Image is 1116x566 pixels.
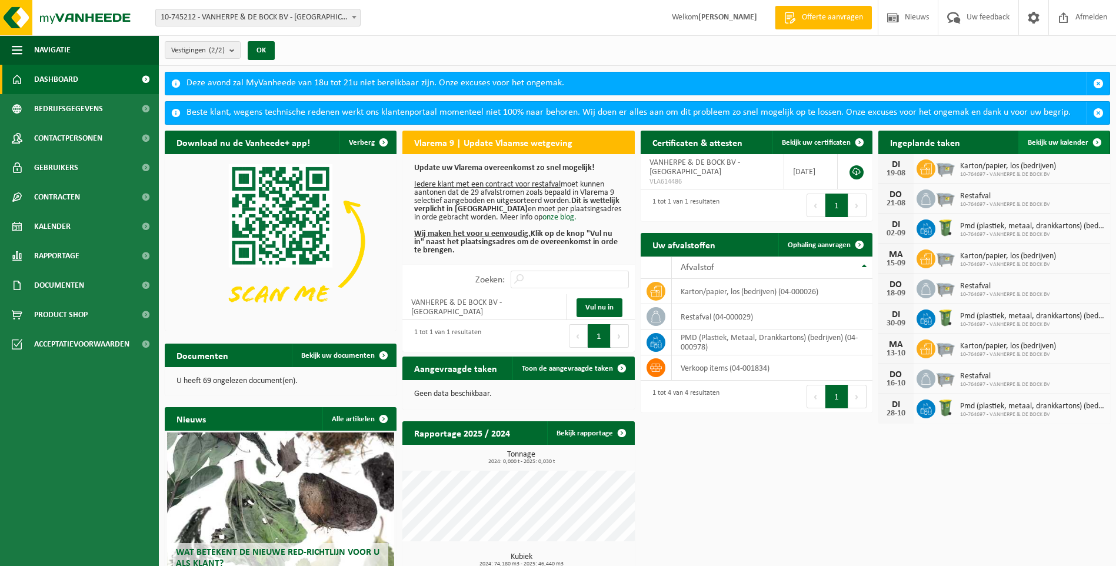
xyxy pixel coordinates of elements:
img: WB-2500-GAL-GY-01 [935,158,955,178]
span: Acceptatievoorwaarden [34,329,129,359]
h2: Certificaten & attesten [641,131,754,154]
img: WB-2500-GAL-GY-01 [935,338,955,358]
span: Bekijk uw kalender [1028,139,1088,147]
img: WB-2500-GAL-GY-01 [935,278,955,298]
div: DI [884,400,908,409]
h2: Aangevraagde taken [402,357,509,379]
span: Restafval [960,192,1050,201]
span: Contactpersonen [34,124,102,153]
b: Dit is wettelijk verplicht in [GEOGRAPHIC_DATA] [414,197,619,214]
span: VLA614486 [649,177,775,187]
span: Documenten [34,271,84,300]
div: Beste klant, wegens technische redenen werkt ons klantenportaal momenteel niet 100% naar behoren.... [186,102,1087,124]
span: Offerte aanvragen [799,12,866,24]
span: Bekijk uw documenten [301,352,375,359]
img: WB-2500-GAL-GY-01 [935,368,955,388]
h3: Tonnage [408,451,634,465]
div: DO [884,190,908,199]
span: 10-745212 - VANHERPE & DE BOCK BV - OUDENAARDE [155,9,361,26]
p: U heeft 69 ongelezen document(en). [176,377,385,385]
span: 10-764697 - VANHERPE & DE BOCK BV [960,411,1104,418]
span: Bedrijfsgegevens [34,94,103,124]
div: MA [884,250,908,259]
span: Karton/papier, los (bedrijven) [960,252,1056,261]
a: Vul nu in [577,298,622,317]
button: Vestigingen(2/2) [165,41,241,59]
span: Toon de aangevraagde taken [522,365,613,372]
h2: Vlarema 9 | Update Vlaamse wetgeving [402,131,584,154]
button: Next [848,194,867,217]
span: Restafval [960,372,1050,381]
b: Klik op de knop "Vul nu in" naast het plaatsingsadres om de overeenkomst in orde te brengen. [414,229,618,255]
div: DO [884,280,908,289]
h2: Documenten [165,344,240,367]
button: Verberg [339,131,395,154]
span: Rapportage [34,241,79,271]
div: DI [884,160,908,169]
button: Previous [569,324,588,348]
span: 2024: 0,000 t - 2025: 0,030 t [408,459,634,465]
div: DI [884,310,908,319]
p: Geen data beschikbaar. [414,390,622,398]
span: Ophaling aanvragen [788,241,851,249]
span: Karton/papier, los (bedrijven) [960,162,1056,171]
div: 1 tot 1 van 1 resultaten [647,192,719,218]
img: WB-0240-HPE-GN-50 [935,398,955,418]
span: 10-764697 - VANHERPE & DE BOCK BV [960,231,1104,238]
u: Iedere klant met een contract voor restafval [414,180,561,189]
p: moet kunnen aantonen dat de 29 afvalstromen zoals bepaald in Vlarema 9 selectief aangeboden en ui... [414,164,622,255]
div: Deze avond zal MyVanheede van 18u tot 21u niet bereikbaar zijn. Onze excuses voor het ongemak. [186,72,1087,95]
count: (2/2) [209,46,225,54]
span: Karton/papier, los (bedrijven) [960,342,1056,351]
td: [DATE] [784,154,838,189]
span: Kalender [34,212,71,241]
span: Restafval [960,282,1050,291]
a: Ophaling aanvragen [778,233,871,257]
b: Update uw Vlarema overeenkomst zo snel mogelijk! [414,164,595,172]
h2: Ingeplande taken [878,131,972,154]
a: Offerte aanvragen [775,6,872,29]
span: Pmd (plastiek, metaal, drankkartons) (bedrijven) [960,312,1104,321]
button: OK [248,41,275,60]
td: karton/papier, los (bedrijven) (04-000026) [672,279,872,304]
div: DO [884,370,908,379]
div: 1 tot 1 van 1 resultaten [408,323,481,349]
div: 19-08 [884,169,908,178]
div: MA [884,340,908,349]
span: 10-764697 - VANHERPE & DE BOCK BV [960,201,1050,208]
span: Bekijk uw certificaten [782,139,851,147]
div: 30-09 [884,319,908,328]
span: Dashboard [34,65,78,94]
button: 1 [588,324,611,348]
button: Previous [807,385,825,408]
h2: Nieuws [165,407,218,430]
span: 10-764697 - VANHERPE & DE BOCK BV [960,381,1050,388]
span: Product Shop [34,300,88,329]
h2: Download nu de Vanheede+ app! [165,131,322,154]
img: WB-0240-HPE-GN-50 [935,218,955,238]
span: Navigatie [34,35,71,65]
span: 10-745212 - VANHERPE & DE BOCK BV - OUDENAARDE [156,9,360,26]
span: Pmd (plastiek, metaal, drankkartons) (bedrijven) [960,222,1104,231]
button: 1 [825,385,848,408]
img: WB-2500-GAL-GY-01 [935,188,955,208]
span: 10-764697 - VANHERPE & DE BOCK BV [960,171,1056,178]
div: DI [884,220,908,229]
div: 1 tot 4 van 4 resultaten [647,384,719,409]
span: VANHERPE & DE BOCK BV - [GEOGRAPHIC_DATA] [649,158,740,177]
td: PMD (Plastiek, Metaal, Drankkartons) (bedrijven) (04-000978) [672,329,872,355]
div: 13-10 [884,349,908,358]
td: VANHERPE & DE BOCK BV - [GEOGRAPHIC_DATA] [402,294,567,320]
span: Vestigingen [171,42,225,59]
span: Contracten [34,182,80,212]
strong: [PERSON_NAME] [698,13,757,22]
button: Previous [807,194,825,217]
td: verkoop items (04-001834) [672,355,872,381]
a: Toon de aangevraagde taken [512,357,634,380]
span: Verberg [349,139,375,147]
a: Bekijk uw kalender [1018,131,1109,154]
span: 10-764697 - VANHERPE & DE BOCK BV [960,351,1056,358]
a: Bekijk uw certificaten [772,131,871,154]
div: 18-09 [884,289,908,298]
a: Alle artikelen [322,407,395,431]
